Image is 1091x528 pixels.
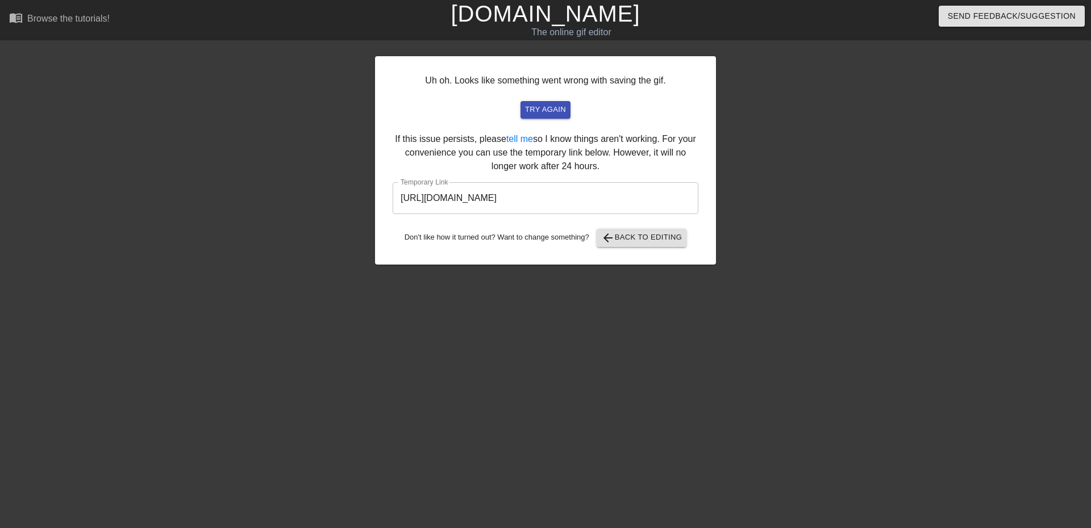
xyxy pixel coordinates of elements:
[939,6,1085,27] button: Send Feedback/Suggestion
[9,11,23,24] span: menu_book
[27,14,110,23] div: Browse the tutorials!
[948,9,1076,23] span: Send Feedback/Suggestion
[506,134,533,144] a: tell me
[525,103,566,116] span: try again
[375,56,716,265] div: Uh oh. Looks like something went wrong with saving the gif. If this issue persists, please so I k...
[601,231,615,245] span: arrow_back
[451,1,640,26] a: [DOMAIN_NAME]
[520,101,571,119] button: try again
[9,11,110,28] a: Browse the tutorials!
[597,229,687,247] button: Back to Editing
[601,231,682,245] span: Back to Editing
[369,26,773,39] div: The online gif editor
[393,229,698,247] div: Don't like how it turned out? Want to change something?
[393,182,698,214] input: bare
